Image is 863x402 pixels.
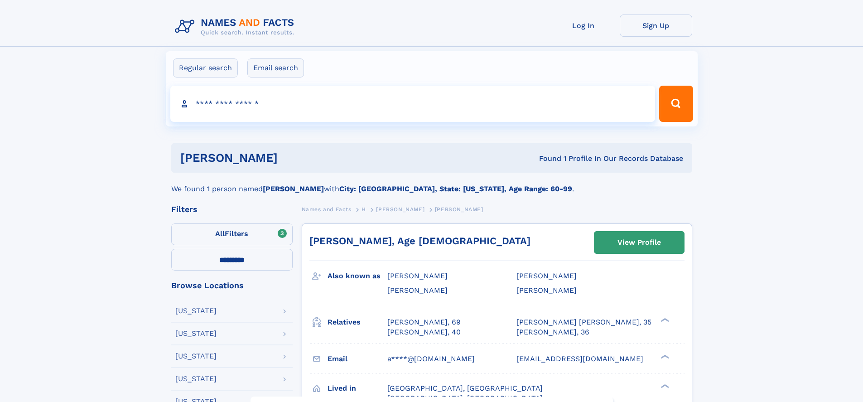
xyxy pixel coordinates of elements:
[376,203,424,215] a: [PERSON_NAME]
[659,86,693,122] button: Search Button
[328,315,387,330] h3: Relatives
[171,15,302,39] img: Logo Names and Facts
[620,15,692,37] a: Sign Up
[175,353,217,360] div: [US_STATE]
[659,317,670,323] div: ❯
[215,229,225,238] span: All
[302,203,352,215] a: Names and Facts
[516,354,643,363] span: [EMAIL_ADDRESS][DOMAIN_NAME]
[309,235,530,247] a: [PERSON_NAME], Age [DEMOGRAPHIC_DATA]
[247,58,304,77] label: Email search
[328,268,387,284] h3: Also known as
[171,205,293,213] div: Filters
[175,307,217,315] div: [US_STATE]
[516,286,577,295] span: [PERSON_NAME]
[617,232,661,253] div: View Profile
[339,184,572,193] b: City: [GEOGRAPHIC_DATA], State: [US_STATE], Age Range: 60-99
[516,317,651,327] a: [PERSON_NAME] [PERSON_NAME], 35
[387,271,448,280] span: [PERSON_NAME]
[659,354,670,359] div: ❯
[516,327,589,337] a: [PERSON_NAME], 36
[387,286,448,295] span: [PERSON_NAME]
[171,173,692,194] div: We found 1 person named with .
[328,351,387,367] h3: Email
[171,281,293,290] div: Browse Locations
[180,152,409,164] h1: [PERSON_NAME]
[435,206,483,213] span: [PERSON_NAME]
[387,384,543,392] span: [GEOGRAPHIC_DATA], [GEOGRAPHIC_DATA]
[387,317,461,327] a: [PERSON_NAME], 69
[263,184,324,193] b: [PERSON_NAME]
[175,330,217,337] div: [US_STATE]
[362,203,366,215] a: H
[376,206,424,213] span: [PERSON_NAME]
[516,271,577,280] span: [PERSON_NAME]
[171,223,293,245] label: Filters
[170,86,656,122] input: search input
[173,58,238,77] label: Regular search
[659,383,670,389] div: ❯
[328,381,387,396] h3: Lived in
[362,206,366,213] span: H
[547,15,620,37] a: Log In
[175,375,217,383] div: [US_STATE]
[408,154,683,164] div: Found 1 Profile In Our Records Database
[594,232,684,253] a: View Profile
[387,327,461,337] a: [PERSON_NAME], 40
